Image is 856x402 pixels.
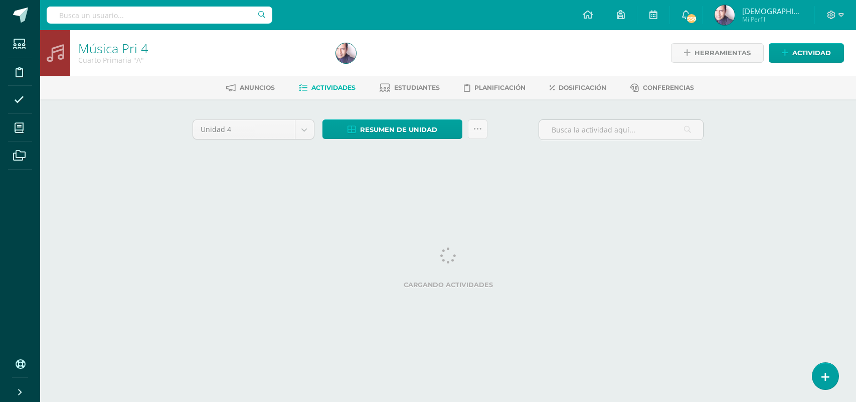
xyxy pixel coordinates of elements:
[769,43,844,63] a: Actividad
[394,84,440,91] span: Estudiantes
[686,13,697,24] span: 558
[671,43,764,63] a: Herramientas
[630,80,694,96] a: Conferencias
[742,15,802,24] span: Mi Perfil
[559,84,606,91] span: Dosificación
[539,120,703,140] input: Busca la actividad aquí...
[322,119,462,139] a: Resumen de unidad
[474,84,526,91] span: Planificación
[643,84,694,91] span: Conferencias
[193,281,704,289] label: Cargando actividades
[311,84,356,91] span: Actividades
[226,80,275,96] a: Anuncios
[380,80,440,96] a: Estudiantes
[299,80,356,96] a: Actividades
[336,43,356,63] img: bb97c0accd75fe6aba3753b3e15f42da.png
[78,55,324,65] div: Cuarto Primaria 'A'
[550,80,606,96] a: Dosificación
[464,80,526,96] a: Planificación
[193,120,314,139] a: Unidad 4
[47,7,272,24] input: Busca un usuario...
[201,120,287,139] span: Unidad 4
[792,44,831,62] span: Actividad
[240,84,275,91] span: Anuncios
[360,120,437,139] span: Resumen de unidad
[695,44,751,62] span: Herramientas
[78,40,148,57] a: Música Pri 4
[78,41,324,55] h1: Música Pri 4
[715,5,735,25] img: bb97c0accd75fe6aba3753b3e15f42da.png
[742,6,802,16] span: [DEMOGRAPHIC_DATA]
